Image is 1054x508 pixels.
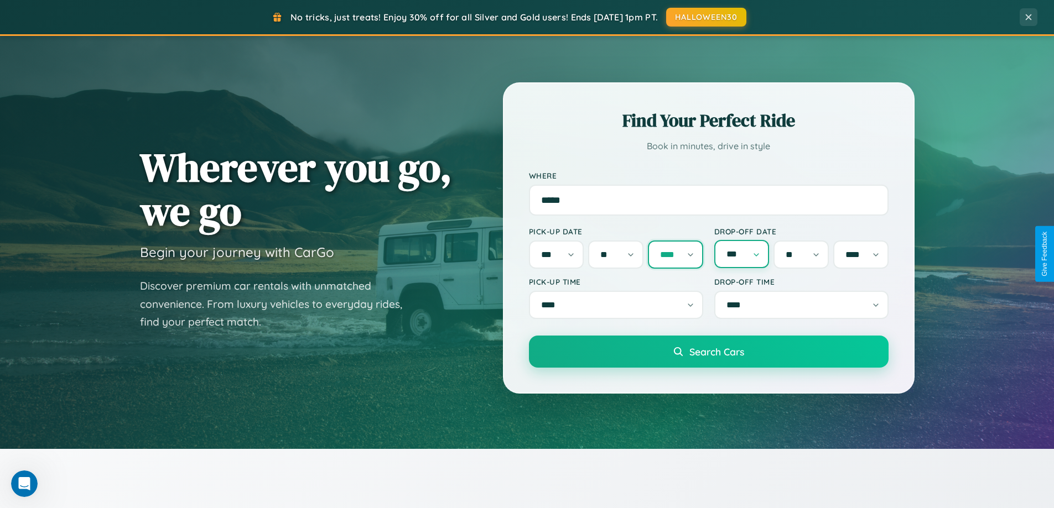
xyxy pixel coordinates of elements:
[140,277,417,331] p: Discover premium car rentals with unmatched convenience. From luxury vehicles to everyday rides, ...
[1041,232,1048,276] div: Give Feedback
[529,171,889,180] label: Where
[140,244,334,260] h3: Begin your journey with CarGo
[11,470,38,497] iframe: Intercom live chat
[529,227,703,236] label: Pick-up Date
[529,138,889,154] p: Book in minutes, drive in style
[529,277,703,286] label: Pick-up Time
[290,12,658,23] span: No tricks, just treats! Enjoy 30% off for all Silver and Gold users! Ends [DATE] 1pm PT.
[689,345,744,358] span: Search Cars
[529,108,889,133] h2: Find Your Perfect Ride
[714,277,889,286] label: Drop-off Time
[666,8,746,27] button: HALLOWEEN30
[140,145,452,233] h1: Wherever you go, we go
[529,336,889,368] button: Search Cars
[714,227,889,236] label: Drop-off Date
